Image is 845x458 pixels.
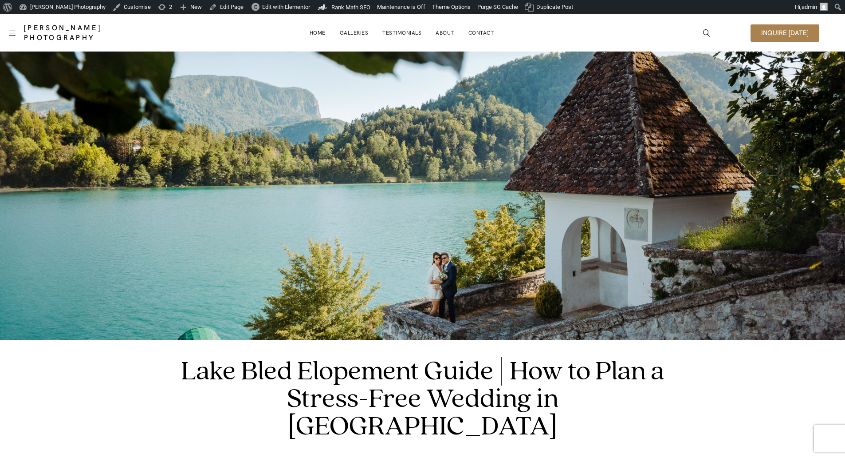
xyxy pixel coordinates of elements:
[340,24,369,42] a: Galleries
[262,4,310,10] span: Edit with Elementor
[802,4,817,10] span: admin
[699,25,715,41] a: icon-magnifying-glass34
[310,24,326,42] a: Home
[156,358,689,441] h1: Lake Bled Elopement Guide | How to Plan a Stress-Free Wedding in [GEOGRAPHIC_DATA]
[761,30,809,36] span: Inquire [DATE]
[468,24,494,42] a: Contact
[331,4,370,11] span: Rank Math SEO
[751,24,819,42] a: Inquire [DATE]
[382,24,421,42] a: Testimonials
[24,23,167,43] a: [PERSON_NAME] Photography
[436,24,454,42] a: About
